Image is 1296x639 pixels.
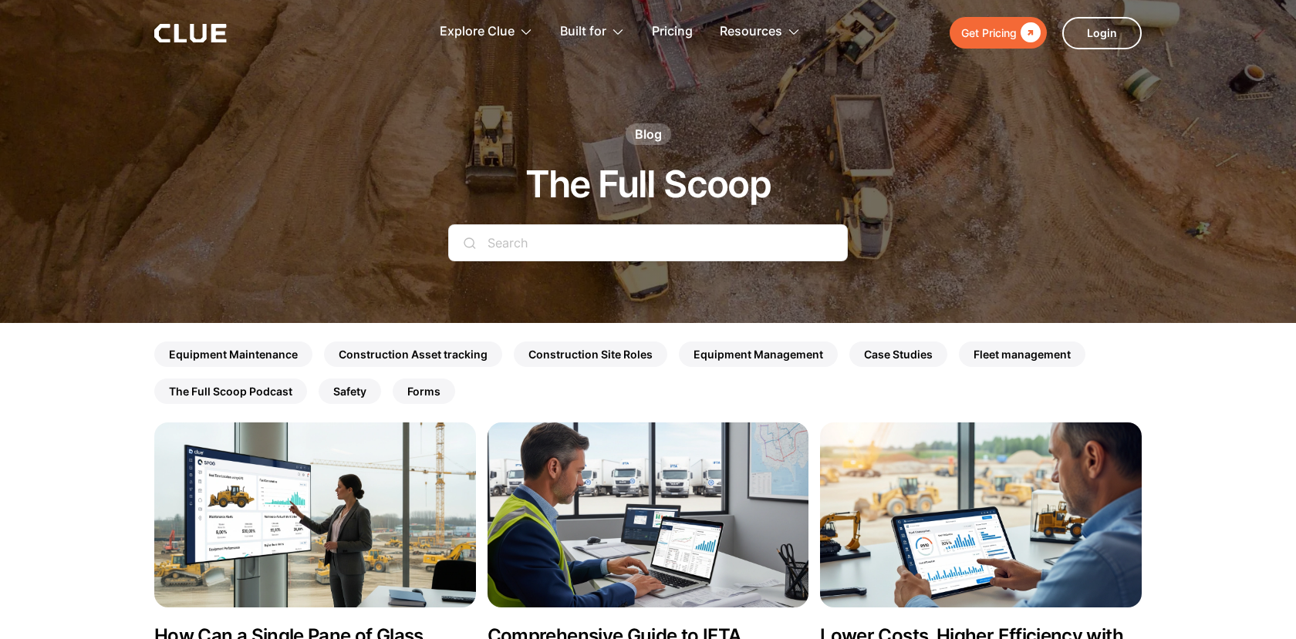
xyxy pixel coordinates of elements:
[488,422,809,607] img: Comprehensive Guide to IFTA Compliance in 2025
[440,8,515,56] div: Explore Clue
[635,126,662,143] div: Blog
[959,341,1085,367] a: Fleet management
[1017,23,1041,42] div: 
[820,422,1142,607] img: Lower Costs, Higher Efficiency with Fuel Management Software
[961,23,1017,42] div: Get Pricing
[525,164,771,205] h1: The Full Scoop
[514,341,667,367] a: Construction Site Roles
[652,8,693,56] a: Pricing
[560,8,625,56] div: Built for
[849,341,947,367] a: Case Studies
[720,8,782,56] div: Resources
[1062,17,1142,49] a: Login
[154,422,476,607] img: How Can a Single Pane of Glass Simplify Heavy Construction Equipment Chaos?
[440,8,533,56] div: Explore Clue
[560,8,606,56] div: Built for
[464,237,476,249] img: search icon
[324,341,502,367] a: Construction Asset tracking
[448,224,848,261] input: Search
[393,378,455,404] a: Forms
[154,341,312,367] a: Equipment Maintenance
[720,8,801,56] div: Resources
[679,341,838,367] a: Equipment Management
[950,17,1047,49] a: Get Pricing
[154,378,307,404] a: The Full Scoop Podcast
[319,378,381,404] a: Safety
